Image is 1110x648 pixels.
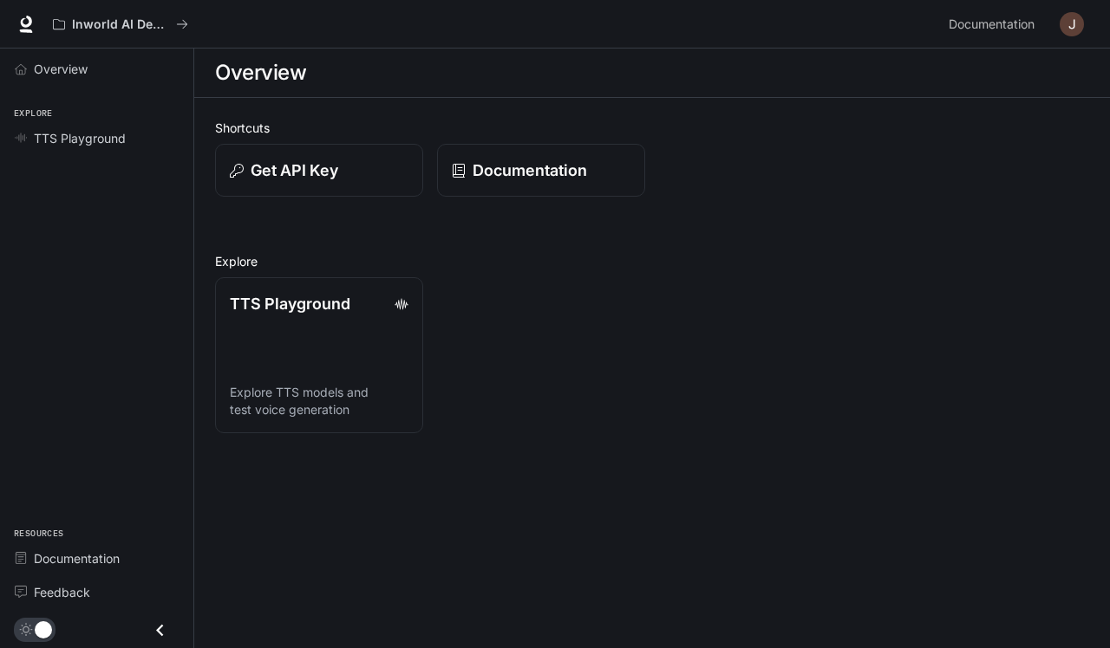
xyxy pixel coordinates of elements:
[34,129,126,147] span: TTS Playground
[34,583,90,601] span: Feedback
[437,144,645,197] a: Documentation
[34,60,88,78] span: Overview
[7,543,186,573] a: Documentation
[215,55,306,90] h1: Overview
[215,252,1089,270] h2: Explore
[35,619,52,638] span: Dark mode toggle
[7,577,186,607] a: Feedback
[72,17,169,32] p: Inworld AI Demos
[215,119,1089,137] h2: Shortcuts
[949,14,1035,36] span: Documentation
[140,612,180,648] button: Close drawer
[1060,12,1084,36] img: User avatar
[215,277,423,433] a: TTS PlaygroundExplore TTS models and test voice generation
[45,7,196,42] button: All workspaces
[230,292,350,315] p: TTS Playground
[7,54,186,84] a: Overview
[942,7,1048,42] a: Documentation
[1054,7,1089,42] button: User avatar
[7,123,186,153] a: TTS Playground
[34,549,120,567] span: Documentation
[473,159,587,182] p: Documentation
[230,384,408,418] p: Explore TTS models and test voice generation
[251,159,338,182] p: Get API Key
[215,144,423,197] button: Get API Key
